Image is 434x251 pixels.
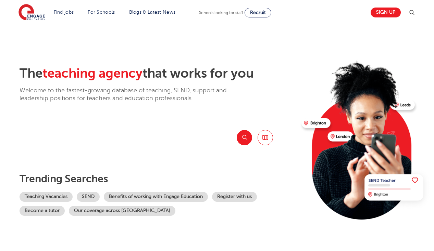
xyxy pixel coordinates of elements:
[69,206,175,216] a: Our coverage across [GEOGRAPHIC_DATA]
[42,66,142,81] span: teaching agency
[371,8,401,17] a: Sign up
[104,192,208,202] a: Benefits of working with Engage Education
[250,10,266,15] span: Recruit
[237,130,252,145] button: Search
[129,10,176,15] a: Blogs & Latest News
[20,173,296,185] p: Trending searches
[88,10,115,15] a: For Schools
[199,10,243,15] span: Schools looking for staff
[20,192,73,202] a: Teaching Vacancies
[245,8,271,17] a: Recruit
[54,10,74,15] a: Find jobs
[212,192,257,202] a: Register with us
[18,4,45,21] img: Engage Education
[20,66,296,81] h2: The that works for you
[20,206,65,216] a: Become a tutor
[77,192,100,202] a: SEND
[20,87,246,103] p: Welcome to the fastest-growing database of teaching, SEND, support and leadership positions for t...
